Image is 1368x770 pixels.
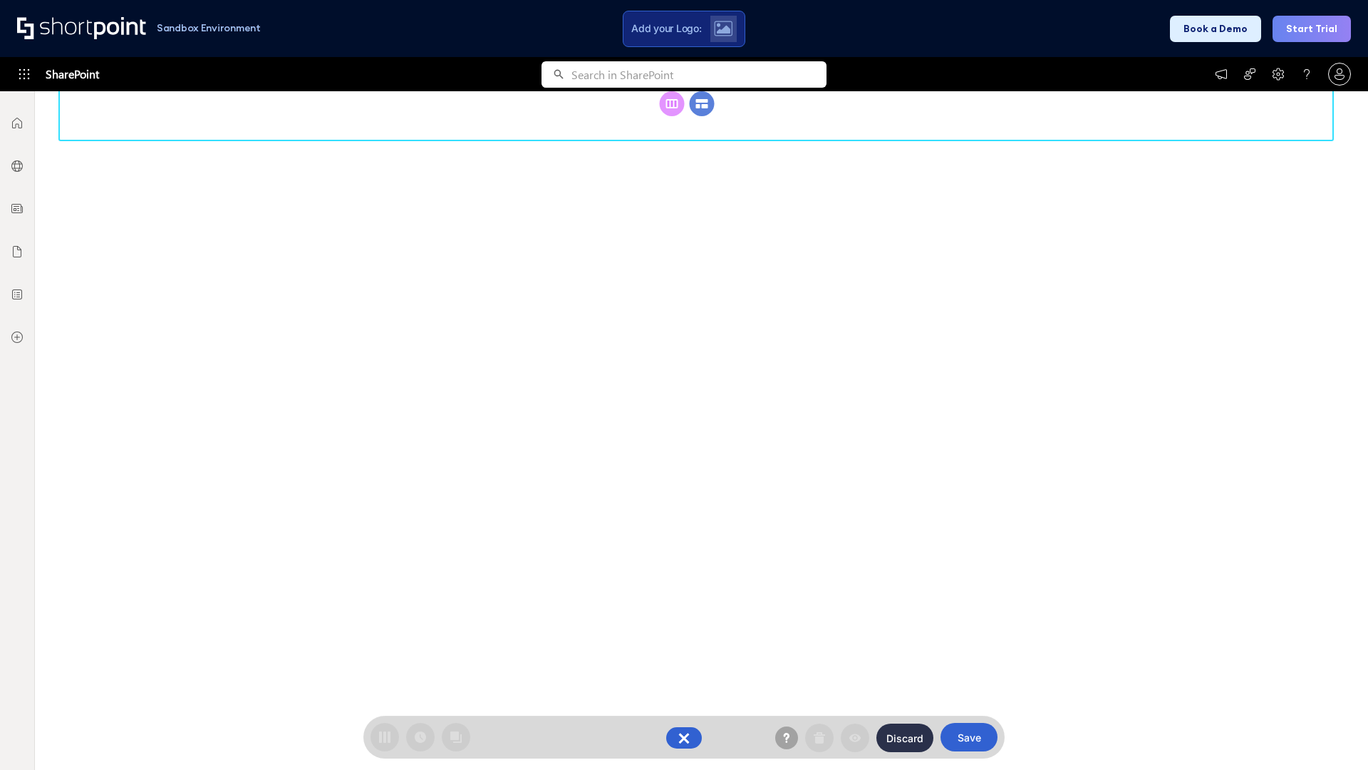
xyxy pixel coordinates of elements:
button: Book a Demo [1170,16,1261,42]
button: Save [940,723,997,751]
span: Add your Logo: [631,22,701,35]
button: Discard [876,724,933,752]
h1: Sandbox Environment [157,24,261,32]
span: SharePoint [46,57,99,91]
input: Search in SharePoint [571,61,826,88]
iframe: Chat Widget [1297,702,1368,770]
button: Start Trial [1273,16,1351,42]
img: Upload logo [714,21,732,36]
